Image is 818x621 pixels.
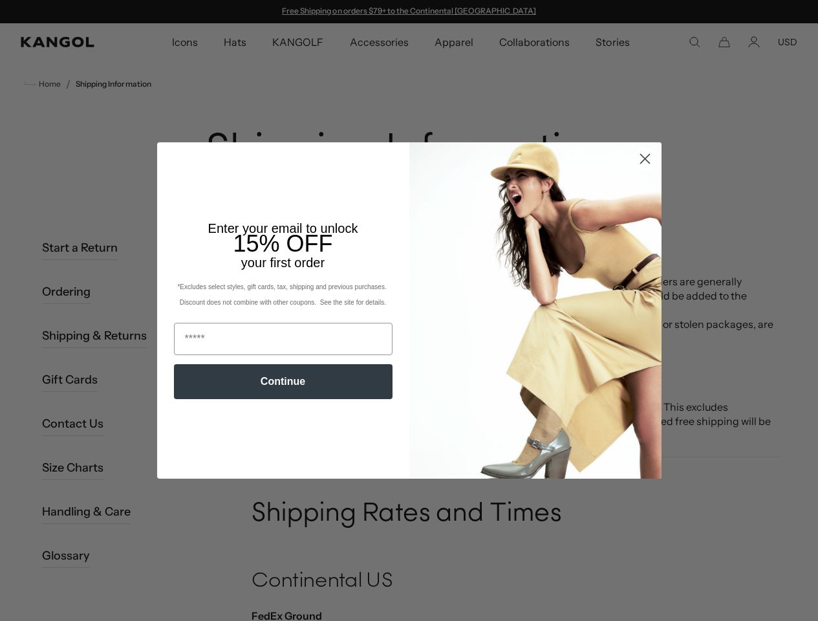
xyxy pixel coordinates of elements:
[174,364,393,399] button: Continue
[634,147,656,170] button: Close dialog
[208,221,358,235] span: Enter your email to unlock
[409,142,662,479] img: 93be19ad-e773-4382-80b9-c9d740c9197f.jpeg
[174,323,393,355] input: Email
[177,283,388,306] span: *Excludes select styles, gift cards, tax, shipping and previous purchases. Discount does not comb...
[233,230,332,257] span: 15% OFF
[241,256,325,270] span: your first order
